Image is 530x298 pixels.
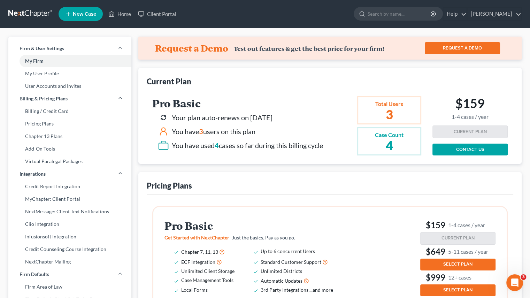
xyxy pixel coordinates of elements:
[8,218,131,230] a: Clio Integration
[448,248,488,255] small: 5-11 cases / year
[172,127,255,137] div: You have users on this plan
[8,67,131,80] a: My User Profile
[147,181,192,191] div: Pricing Plans
[215,141,219,150] span: 4
[8,117,131,130] a: Pricing Plans
[105,8,135,20] a: Home
[420,259,496,270] button: SELECT PLAN
[172,140,323,151] div: You have used cases so far during this billing cycle
[443,8,467,20] a: Help
[432,144,508,155] a: CONTACT US
[164,235,229,240] span: Get Started with NextChapter
[8,193,131,205] a: MyChapter: Client Portal
[20,45,64,52] span: Firm & User Settings
[8,243,131,255] a: Credit Counseling Course Integration
[8,180,131,193] a: Credit Report Integration
[8,205,131,218] a: NextMessage: Client Text Notifications
[152,98,323,109] h2: Pro Basic
[261,248,315,254] span: Up to 6 concurrent Users
[8,143,131,155] a: Add-On Tools
[20,170,46,177] span: Integrations
[181,268,235,274] span: Unlimited Client Storage
[73,12,96,17] span: New Case
[467,8,521,20] a: [PERSON_NAME]
[425,42,500,54] a: REQUEST A DEMO
[375,131,404,139] div: Case Count
[443,287,473,293] span: SELECT PLAN
[420,284,496,296] button: SELECT PLAN
[172,113,272,123] div: Your plan auto-renews on [DATE]
[375,100,404,108] div: Total Users
[155,43,228,54] h4: Request a Demo
[8,105,131,117] a: Billing / Credit Card
[232,235,295,240] span: Just the basics. Pay as you go.
[261,268,302,274] span: Unlimited Districts
[420,246,496,257] h3: $649
[8,42,131,55] a: Firm & User Settings
[420,272,496,283] h3: $999
[375,108,404,121] h2: 3
[147,76,191,86] div: Current Plan
[441,235,475,241] span: CURRENT PLAN
[261,259,321,265] span: Standard Customer Support
[8,92,131,105] a: Billing & Pricing Plans
[506,274,523,291] iframe: Intercom live chat
[443,261,473,267] span: SELECT PLAN
[8,168,131,180] a: Integrations
[8,281,131,293] a: Firm Area of Law
[234,45,384,52] div: Test out features & get the best price for your firm!
[452,96,489,120] h2: $159
[261,287,308,293] span: 3rd Party Integrations
[420,232,496,245] button: CURRENT PLAN
[199,127,203,136] span: 3
[448,274,471,281] small: 12+ cases
[8,80,131,92] a: User Accounts and Invites
[448,221,485,229] small: 1-4 cases / year
[135,8,180,20] a: Client Portal
[20,95,68,102] span: Billing & Pricing Plans
[375,139,404,152] h2: 4
[8,230,131,243] a: Infusionsoft Integration
[181,287,208,293] span: Local Forms
[181,249,218,255] span: Chapter 7, 11, 13
[8,155,131,168] a: Virtual Paralegal Packages
[452,114,489,120] small: 1-4 cases / year
[8,130,131,143] a: Chapter 13 Plans
[420,220,496,231] h3: $159
[181,259,215,265] span: ECF Integration
[368,7,431,20] input: Search by name...
[8,255,131,268] a: NextChapter Mailing
[261,278,302,284] span: Automatic Updates
[309,287,333,293] span: ...and more
[181,277,233,283] span: Case Management Tools
[432,125,508,138] button: CURRENT PLAN
[8,55,131,67] a: My Firm
[20,271,49,278] span: Firm Defaults
[164,220,343,231] h2: Pro Basic
[8,268,131,281] a: Firm Defaults
[521,274,526,280] span: 3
